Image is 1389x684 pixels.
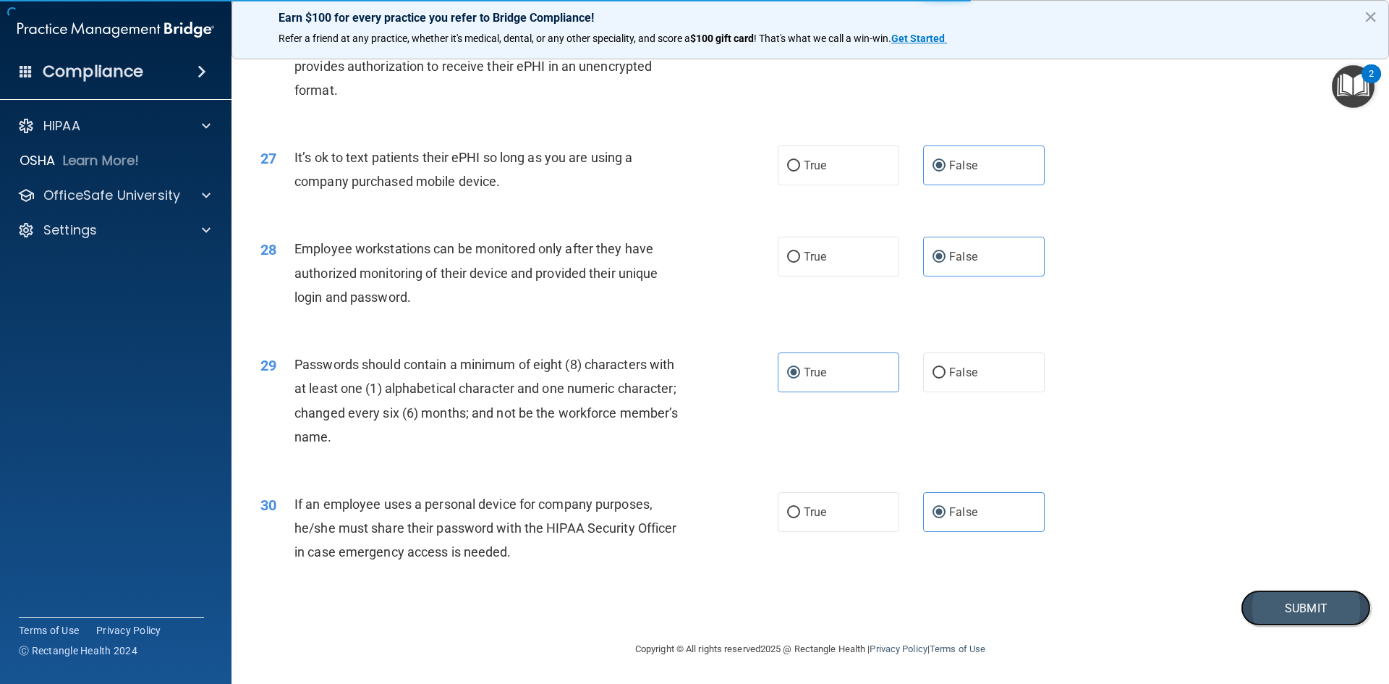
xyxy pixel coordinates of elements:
[933,252,946,263] input: False
[63,152,140,169] p: Learn More!
[260,497,276,514] span: 30
[19,623,79,638] a: Terms of Use
[804,366,826,379] span: True
[43,117,80,135] p: HIPAA
[17,187,211,204] a: OfficeSafe University
[17,117,211,135] a: HIPAA
[804,250,826,263] span: True
[949,366,977,379] span: False
[260,241,276,258] span: 28
[933,161,946,172] input: False
[17,221,211,239] a: Settings
[949,505,977,519] span: False
[804,159,826,172] span: True
[690,33,754,44] strong: $100 gift card
[787,368,800,379] input: True
[930,643,985,654] a: Terms of Use
[17,15,214,44] img: PMB logo
[294,497,676,560] span: If an employee uses a personal device for company purposes, he/she must share their password with...
[1241,590,1371,627] button: Submit
[20,152,56,169] p: OSHA
[787,252,800,263] input: True
[294,150,632,189] span: It’s ok to text patients their ePHI so long as you are using a company purchased mobile device.
[891,33,947,44] a: Get Started
[43,221,97,239] p: Settings
[43,62,143,82] h4: Compliance
[787,161,800,172] input: True
[1332,65,1375,108] button: Open Resource Center, 2 new notifications
[279,11,1342,25] p: Earn $100 for every practice you refer to Bridge Compliance!
[96,623,161,638] a: Privacy Policy
[891,33,945,44] strong: Get Started
[294,10,681,98] span: Even though regular email is not secure, practices are allowed to e-mail patients ePHI in an unen...
[546,626,1074,672] div: Copyright © All rights reserved 2025 @ Rectangle Health | |
[754,33,891,44] span: ! That's what we call a win-win.
[1369,74,1374,93] div: 2
[933,507,946,518] input: False
[260,357,276,374] span: 29
[949,250,977,263] span: False
[870,643,927,654] a: Privacy Policy
[260,150,276,167] span: 27
[279,33,690,44] span: Refer a friend at any practice, whether it's medical, dental, or any other speciality, and score a
[294,241,658,304] span: Employee workstations can be monitored only after they have authorized monitoring of their device...
[1364,5,1377,28] button: Close
[43,187,180,204] p: OfficeSafe University
[949,159,977,172] span: False
[294,357,678,444] span: Passwords should contain a minimum of eight (8) characters with at least one (1) alphabetical cha...
[804,505,826,519] span: True
[933,368,946,379] input: False
[19,643,137,658] span: Ⓒ Rectangle Health 2024
[787,507,800,518] input: True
